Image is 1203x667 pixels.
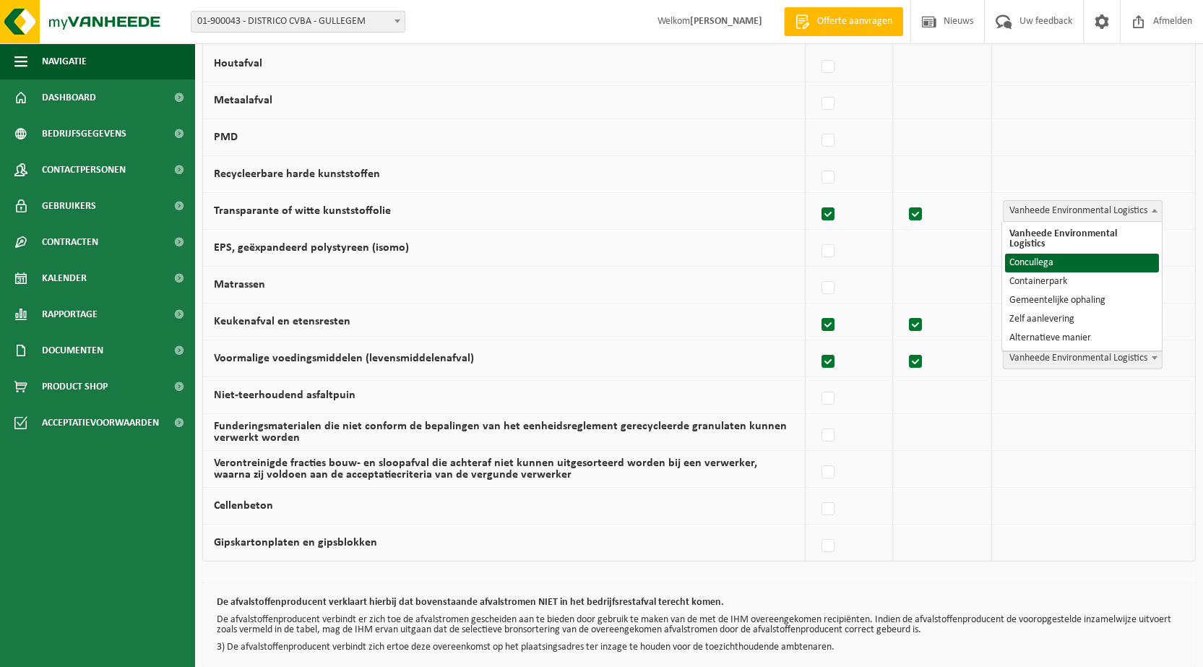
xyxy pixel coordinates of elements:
[1003,348,1163,369] span: Vanheede Environmental Logistics
[214,168,380,180] label: Recycleerbare harde kunststoffen
[42,116,126,152] span: Bedrijfsgegevens
[42,79,96,116] span: Dashboard
[214,279,265,291] label: Matrassen
[214,205,391,217] label: Transparante of witte kunststoffolie
[42,405,159,441] span: Acceptatievoorwaarden
[42,332,103,369] span: Documenten
[1005,272,1159,291] li: Containerpark
[42,296,98,332] span: Rapportage
[42,260,87,296] span: Kalender
[217,642,1181,653] p: 3) De afvalstoffenproducent verbindt zich ertoe deze overeenkomst op het plaatsingsadres ter inza...
[42,369,108,405] span: Product Shop
[1005,310,1159,329] li: Zelf aanlevering
[214,58,262,69] label: Houtafval
[214,500,273,512] label: Cellenbeton
[214,242,409,254] label: EPS, geëxpandeerd polystyreen (isomo)
[217,597,724,608] b: De afvalstoffenproducent verklaart hierbij dat bovenstaande afvalstromen NIET in het bedrijfsrest...
[1004,348,1162,369] span: Vanheede Environmental Logistics
[1005,291,1159,310] li: Gemeentelijke ophaling
[1004,201,1162,221] span: Vanheede Environmental Logistics
[42,224,98,260] span: Contracten
[191,12,405,32] span: 01-900043 - DISTRICO CVBA - GULLEGEM
[1003,200,1163,222] span: Vanheede Environmental Logistics
[214,95,272,106] label: Metaalafval
[214,316,350,327] label: Keukenafval en etensresten
[214,353,474,364] label: Voormalige voedingsmiddelen (levensmiddelenafval)
[1005,329,1159,348] li: Alternatieve manier
[42,188,96,224] span: Gebruikers
[214,537,377,548] label: Gipskartonplaten en gipsblokken
[814,14,896,29] span: Offerte aanvragen
[214,390,355,401] label: Niet-teerhoudend asfaltpuin
[217,615,1181,635] p: De afvalstoffenproducent verbindt er zich toe de afvalstromen gescheiden aan te bieden door gebru...
[1005,225,1159,254] li: Vanheede Environmental Logistics
[42,43,87,79] span: Navigatie
[42,152,126,188] span: Contactpersonen
[214,132,238,143] label: PMD
[784,7,903,36] a: Offerte aanvragen
[690,16,762,27] strong: [PERSON_NAME]
[214,457,757,481] label: Verontreinigde fracties bouw- en sloopafval die achteraf niet kunnen uitgesorteerd worden bij een...
[214,421,787,444] label: Funderingsmaterialen die niet conform de bepalingen van het eenheidsreglement gerecycleerde granu...
[191,11,405,33] span: 01-900043 - DISTRICO CVBA - GULLEGEM
[1005,254,1159,272] li: Concullega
